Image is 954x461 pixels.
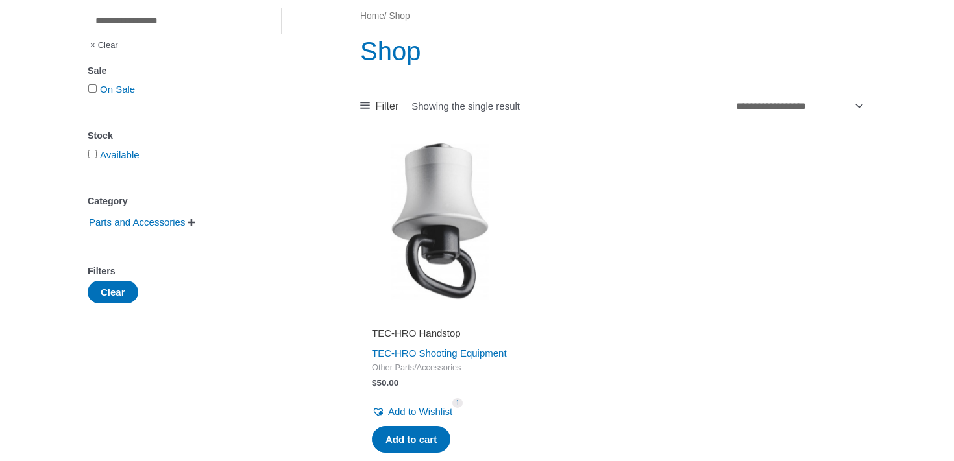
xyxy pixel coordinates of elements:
span:  [188,218,195,227]
div: Stock [88,126,282,145]
iframe: Customer reviews powered by Trustpilot [372,309,508,324]
a: TEC-HRO Shooting Equipment [372,348,507,359]
h1: Shop [360,33,866,69]
a: On Sale [100,84,135,95]
a: TEC-HRO Handstop [372,327,508,344]
nav: Breadcrumb [360,8,866,25]
h2: TEC-HRO Handstop [372,327,508,340]
select: Shop order [731,95,866,117]
img: TEC-HRO Handstop [360,141,520,301]
span: 1 [452,398,463,408]
a: Add to cart: “TEC-HRO Handstop” [372,426,450,453]
input: Available [88,150,97,158]
span: Filter [376,97,399,116]
input: On Sale [88,84,97,93]
button: Clear [88,281,138,303]
span: Other Parts/Accessories [372,362,508,373]
span: Clear [88,34,118,56]
a: Filter [360,97,398,116]
p: Showing the single result [411,101,520,111]
span: Add to Wishlist [388,406,452,417]
a: Available [100,149,140,160]
span: Parts and Accessories [88,211,186,233]
a: Home [360,11,384,21]
a: Add to Wishlist [372,403,452,421]
span: $ [372,378,377,388]
div: Filters [88,262,282,281]
bdi: 50.00 [372,378,398,388]
div: Category [88,192,282,211]
a: Parts and Accessories [88,216,186,227]
div: Sale [88,62,282,80]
